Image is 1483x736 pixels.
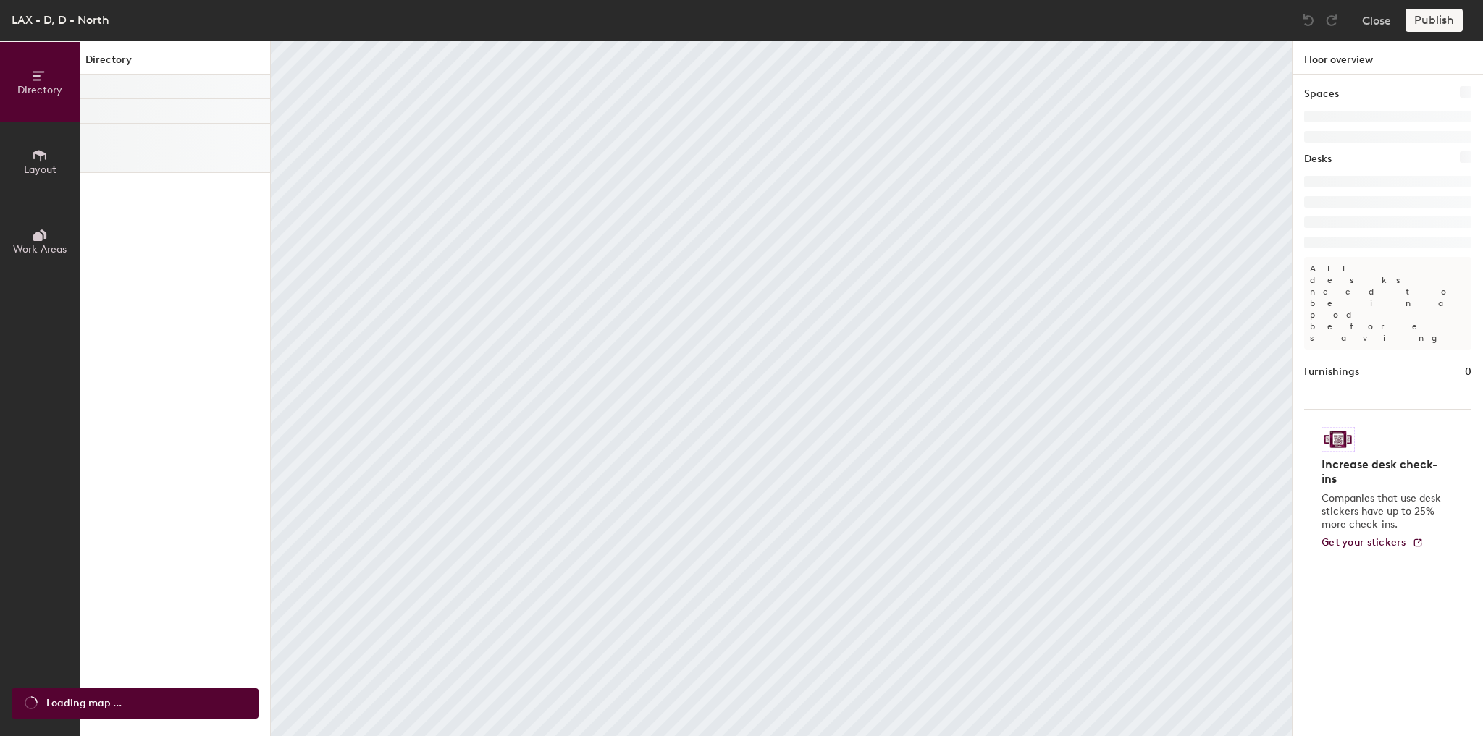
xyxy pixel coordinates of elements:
span: Loading map ... [46,695,122,711]
div: LAX - D, D - North [12,11,109,29]
p: Companies that use desk stickers have up to 25% more check-ins. [1322,492,1445,531]
span: Work Areas [13,243,67,255]
h1: Desks [1304,151,1332,167]
h1: Spaces [1304,86,1339,102]
h1: 0 [1465,364,1471,380]
h1: Floor overview [1293,41,1483,75]
a: Get your stickers [1322,537,1424,549]
img: Undo [1301,13,1316,28]
h1: Furnishings [1304,364,1359,380]
h1: Directory [80,52,270,75]
span: Layout [24,164,56,176]
h4: Increase desk check-ins [1322,457,1445,486]
p: All desks need to be in a pod before saving [1304,257,1471,350]
button: Close [1362,9,1391,32]
span: Directory [17,84,62,96]
canvas: Map [271,41,1292,736]
img: Sticker logo [1322,427,1355,452]
img: Redo [1324,13,1339,28]
span: Get your stickers [1322,536,1406,549]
